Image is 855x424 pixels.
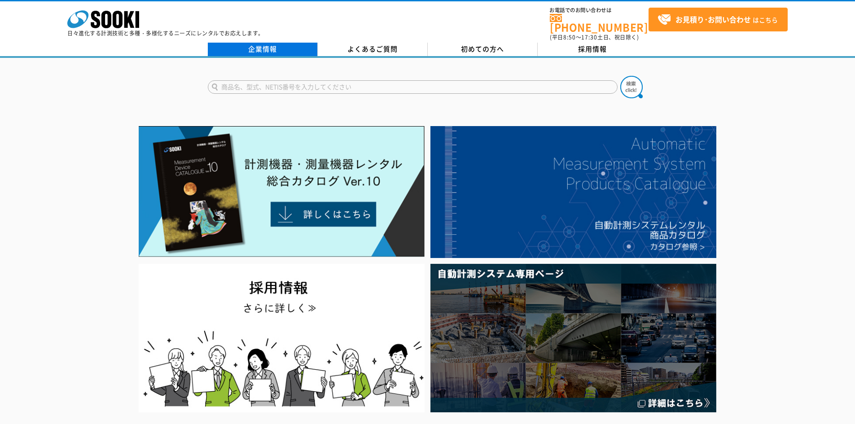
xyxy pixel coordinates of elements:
a: よくあるご質問 [318,43,428,56]
input: 商品名、型式、NETIS番号を入力してください [208,80,618,94]
a: お見積り･お問い合わせはこちら [649,8,788,31]
img: SOOKI recruit [139,264,425,412]
span: (平日 ～ 土日、祝日除く) [550,33,639,41]
span: 17:30 [581,33,597,41]
span: 初めての方へ [461,44,504,54]
span: 8:50 [563,33,576,41]
img: Catalog Ver10 [139,126,425,257]
span: お電話でのお問い合わせは [550,8,649,13]
a: 採用情報 [538,43,648,56]
a: 初めての方へ [428,43,538,56]
a: [PHONE_NUMBER] [550,14,649,32]
img: btn_search.png [620,76,643,98]
p: 日々進化する計測技術と多種・多様化するニーズにレンタルでお応えします。 [67,31,264,36]
span: はこちら [658,13,778,26]
strong: お見積り･お問い合わせ [675,14,751,25]
img: 自動計測システムカタログ [430,126,716,258]
a: 企業情報 [208,43,318,56]
img: 自動計測システム専用ページ [430,264,716,412]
